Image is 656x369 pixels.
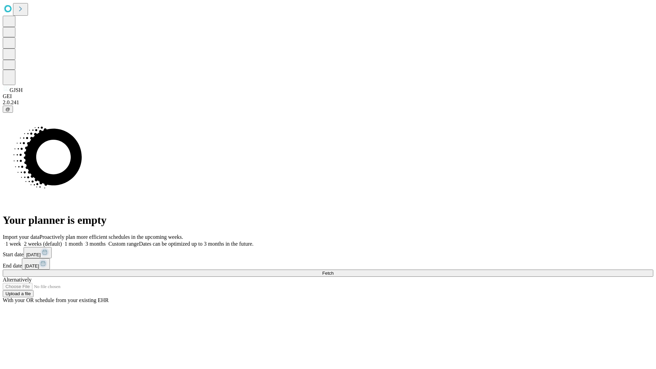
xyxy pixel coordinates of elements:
button: [DATE] [22,258,50,270]
span: Fetch [322,271,333,276]
span: 2 weeks (default) [24,241,62,247]
button: Upload a file [3,290,33,297]
button: Fetch [3,270,653,277]
span: With your OR schedule from your existing EHR [3,297,109,303]
span: Custom range [108,241,139,247]
span: [DATE] [25,263,39,269]
div: End date [3,258,653,270]
div: 2.0.241 [3,99,653,106]
span: GJSH [10,87,23,93]
span: [DATE] [26,252,41,257]
h1: Your planner is empty [3,214,653,227]
span: Dates can be optimized up to 3 months in the future. [139,241,254,247]
span: Import your data [3,234,40,240]
div: Start date [3,247,653,258]
span: 3 months [85,241,106,247]
span: 1 month [65,241,83,247]
span: Alternatively [3,277,31,283]
div: GEI [3,93,653,99]
span: 1 week [5,241,21,247]
span: Proactively plan more efficient schedules in the upcoming weeks. [40,234,183,240]
span: @ [5,107,10,112]
button: [DATE] [24,247,52,258]
button: @ [3,106,13,113]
